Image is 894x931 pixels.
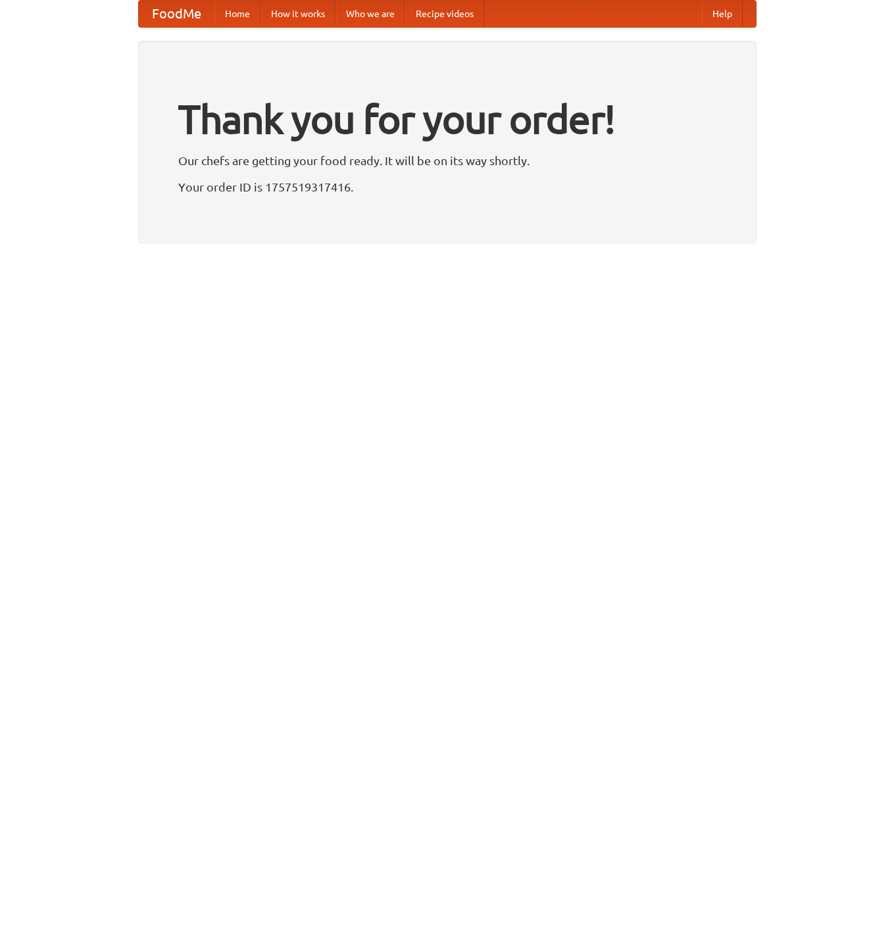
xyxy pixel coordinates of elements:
a: Recipe videos [405,1,484,27]
a: How it works [261,1,335,27]
a: Who we are [335,1,405,27]
p: Your order ID is 1757519317416. [178,177,716,197]
p: Our chefs are getting your food ready. It will be on its way shortly. [178,151,716,170]
h1: Thank you for your order! [178,88,716,151]
a: Home [214,1,261,27]
a: FoodMe [139,1,214,27]
a: Help [702,1,743,27]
